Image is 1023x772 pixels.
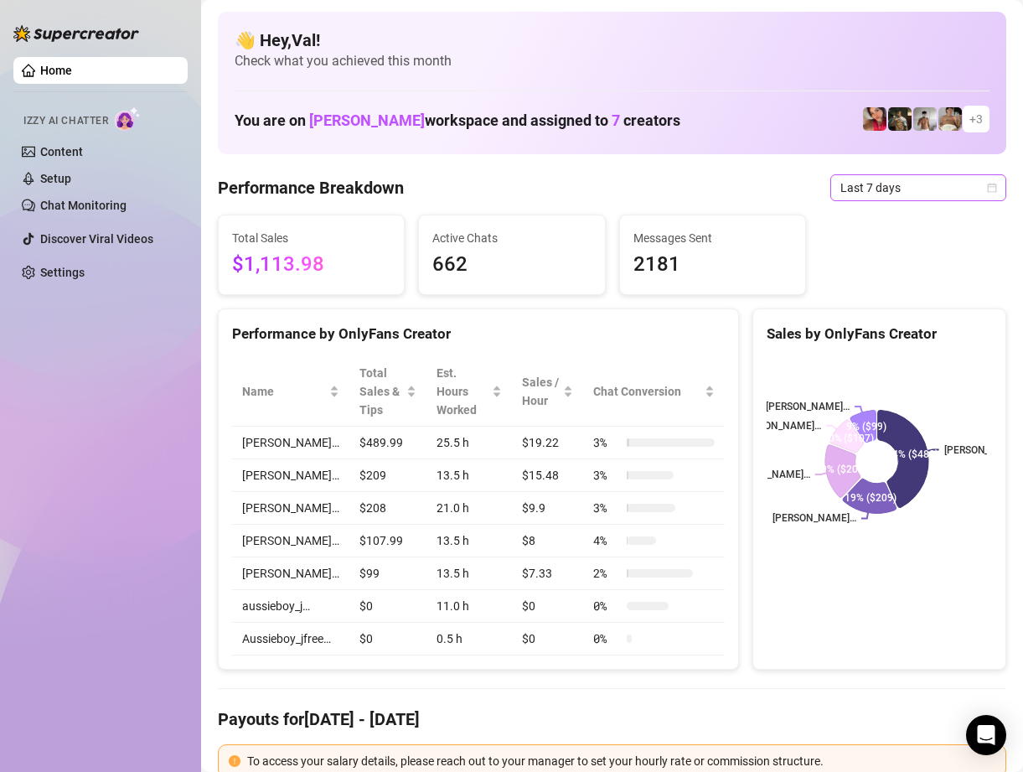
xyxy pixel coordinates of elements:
img: logo-BBDzfeDw.svg [13,25,139,42]
div: Est. Hours Worked [437,364,488,419]
td: 11.0 h [426,590,512,623]
text: [PERSON_NAME]… [772,513,856,525]
td: Aussieboy_jfree… [232,623,349,655]
text: [PERSON_NAME]… [726,469,810,480]
span: Name [242,382,326,401]
td: $0 [512,623,583,655]
td: $8 [512,525,583,557]
span: 2 % [593,564,620,583]
td: $209 [349,459,426,492]
td: aussieboy_j… [232,590,349,623]
th: Name [232,357,349,427]
img: AI Chatter [115,106,141,131]
div: Performance by OnlyFans Creator [232,323,725,345]
span: 2181 [633,249,792,281]
div: Open Intercom Messenger [966,715,1006,755]
span: calendar [987,183,997,193]
div: To access your salary details, please reach out to your manager to set your hourly rate or commis... [247,752,995,770]
a: Settings [40,266,85,279]
span: [PERSON_NAME] [309,111,425,129]
th: Chat Conversion [583,357,725,427]
td: $0 [349,623,426,655]
span: Active Chats [432,229,591,247]
td: $99 [349,557,426,590]
span: Chat Conversion [593,382,701,401]
span: 662 [432,249,591,281]
img: Tony [888,107,912,131]
text: [PERSON_NAME]… [766,401,850,412]
td: [PERSON_NAME]… [232,459,349,492]
a: Content [40,145,83,158]
span: Last 7 days [840,175,996,200]
h4: Payouts for [DATE] - [DATE] [218,707,1006,731]
span: Total Sales [232,229,390,247]
span: Sales / Hour [522,373,560,410]
span: 3 % [593,433,620,452]
img: Vanessa [863,107,886,131]
h4: 👋 Hey, Val ! [235,28,989,52]
td: 25.5 h [426,427,512,459]
td: [PERSON_NAME]… [232,525,349,557]
td: $107.99 [349,525,426,557]
td: 21.0 h [426,492,512,525]
td: 13.5 h [426,525,512,557]
span: Izzy AI Chatter [23,113,108,129]
td: 0.5 h [426,623,512,655]
span: exclamation-circle [229,755,240,767]
td: $19.22 [512,427,583,459]
th: Total Sales & Tips [349,357,426,427]
img: aussieboy_j [913,107,937,131]
span: $1,113.98 [232,249,390,281]
td: [PERSON_NAME]… [232,492,349,525]
span: 0 % [593,597,620,615]
span: 3 % [593,466,620,484]
th: Sales / Hour [512,357,583,427]
td: $15.48 [512,459,583,492]
td: $0 [512,590,583,623]
td: $208 [349,492,426,525]
text: [PERSON_NAME]… [737,420,821,432]
h1: You are on workspace and assigned to creators [235,111,680,130]
div: Sales by OnlyFans Creator [767,323,992,345]
span: + 3 [969,110,983,128]
td: 13.5 h [426,459,512,492]
span: Check what you achieved this month [235,52,989,70]
td: $9.9 [512,492,583,525]
a: Home [40,64,72,77]
span: Total Sales & Tips [359,364,403,419]
span: 4 % [593,531,620,550]
span: 0 % [593,630,620,648]
span: 3 % [593,499,620,517]
a: Setup [40,172,71,185]
img: Aussieboy_jfree [938,107,962,131]
a: Discover Viral Videos [40,232,153,246]
a: Chat Monitoring [40,199,127,212]
td: $0 [349,590,426,623]
td: [PERSON_NAME]… [232,427,349,459]
h4: Performance Breakdown [218,176,404,199]
span: 7 [612,111,620,129]
td: $489.99 [349,427,426,459]
td: 13.5 h [426,557,512,590]
span: Messages Sent [633,229,792,247]
td: $7.33 [512,557,583,590]
td: [PERSON_NAME]… [232,557,349,590]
